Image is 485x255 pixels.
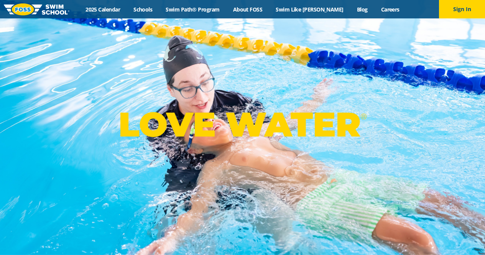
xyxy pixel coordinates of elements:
a: Swim Path® Program [159,6,226,13]
a: 2025 Calendar [79,6,127,13]
p: LOVE WATER [118,104,367,145]
a: Careers [374,6,406,13]
img: FOSS Swim School Logo [4,3,69,15]
a: About FOSS [226,6,269,13]
a: Blog [350,6,374,13]
a: Swim Like [PERSON_NAME] [269,6,350,13]
sup: ® [360,112,367,121]
a: Schools [127,6,159,13]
